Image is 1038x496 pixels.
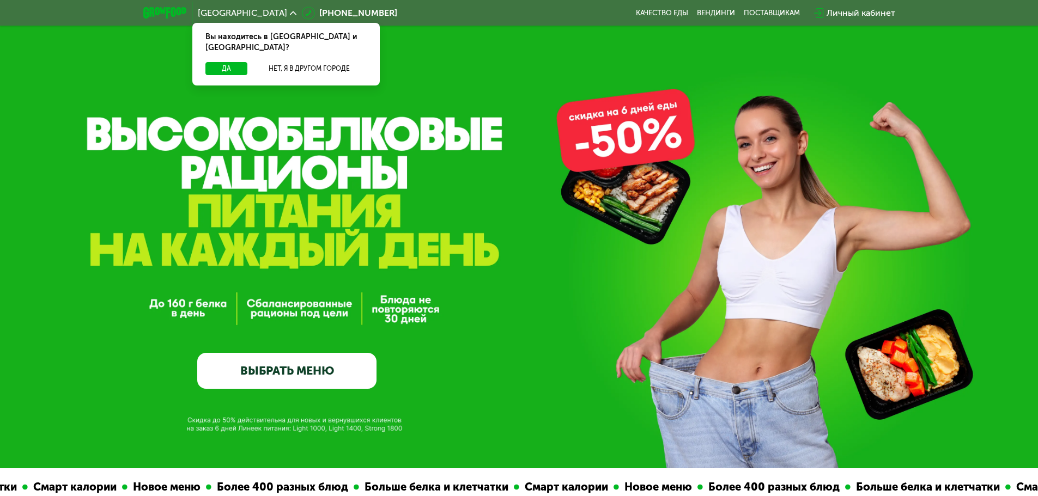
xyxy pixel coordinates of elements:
[205,62,247,75] button: Да
[697,9,735,17] a: Вендинги
[197,353,377,389] a: ВЫБРАТЬ МЕНЮ
[198,9,287,17] span: [GEOGRAPHIC_DATA]
[24,479,118,495] div: Смарт калории
[124,479,202,495] div: Новое меню
[636,9,688,17] a: Качество еды
[302,7,397,20] a: [PHONE_NUMBER]
[515,479,610,495] div: Смарт калории
[252,62,367,75] button: Нет, я в другом городе
[847,479,1001,495] div: Больше белка и клетчатки
[192,23,380,62] div: Вы находитесь в [GEOGRAPHIC_DATA] и [GEOGRAPHIC_DATA]?
[699,479,841,495] div: Более 400 разных блюд
[355,479,510,495] div: Больше белка и клетчатки
[827,7,895,20] div: Личный кабинет
[615,479,694,495] div: Новое меню
[744,9,800,17] div: поставщикам
[208,479,350,495] div: Более 400 разных блюд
